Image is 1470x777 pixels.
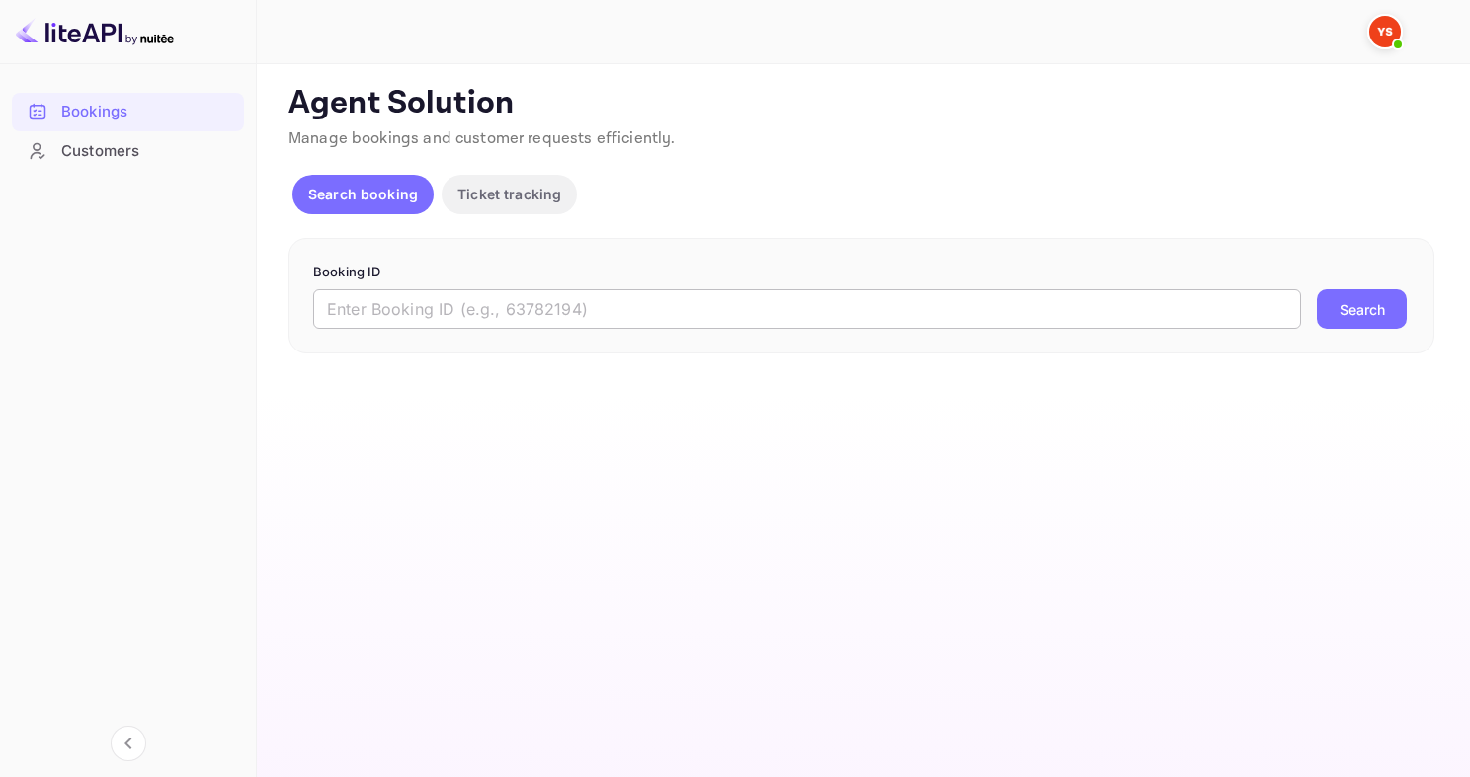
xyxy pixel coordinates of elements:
[12,93,244,129] a: Bookings
[12,132,244,171] div: Customers
[313,289,1301,329] input: Enter Booking ID (e.g., 63782194)
[12,93,244,131] div: Bookings
[111,726,146,761] button: Collapse navigation
[288,128,676,149] span: Manage bookings and customer requests efficiently.
[12,132,244,169] a: Customers
[1317,289,1407,329] button: Search
[313,263,1410,282] p: Booking ID
[308,184,418,204] p: Search booking
[61,101,234,123] div: Bookings
[288,84,1434,123] p: Agent Solution
[16,16,174,47] img: LiteAPI logo
[1369,16,1401,47] img: Yandex Support
[457,184,561,204] p: Ticket tracking
[61,140,234,163] div: Customers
